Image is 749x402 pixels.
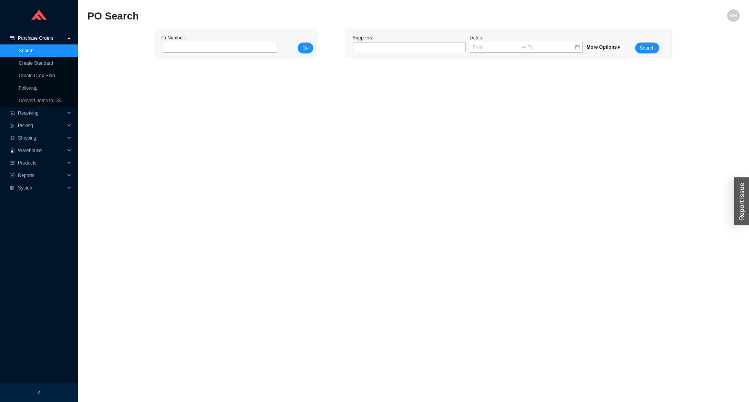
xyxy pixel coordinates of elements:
[19,85,37,91] a: Followup
[19,48,34,53] a: Search
[473,43,519,51] input: From
[18,132,65,144] span: Shipping
[521,44,526,50] span: swap-right
[587,44,621,50] span: More Options
[521,44,526,50] span: to
[351,34,468,53] div: Suppliers:
[9,173,15,178] span: fund
[19,73,55,78] a: Create Drop Ship
[640,44,655,52] span: Search
[18,144,65,157] span: Warehouse
[9,161,15,165] span: read
[468,34,585,53] div: Dates:
[298,43,313,53] button: Go
[617,45,621,50] span: caret-right
[18,157,65,169] span: Products
[87,9,577,23] h2: PO Search
[18,107,65,119] span: Receiving
[19,60,53,66] a: Create Standard
[9,36,15,41] span: credit-card
[19,98,61,103] a: Convert Items to DS
[18,32,65,44] span: Purchase Orders
[18,182,65,194] span: System
[160,34,275,53] div: Po Number:
[18,119,65,132] span: Picking
[37,390,41,395] span: left
[302,44,309,52] span: Go
[730,9,737,22] span: RM
[9,186,15,190] span: setting
[635,43,659,53] button: Search
[18,169,65,182] span: Reports
[528,43,574,51] input: To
